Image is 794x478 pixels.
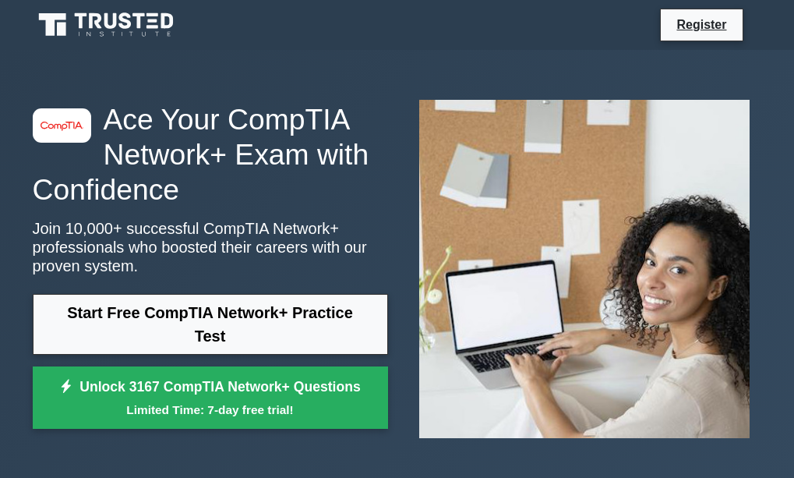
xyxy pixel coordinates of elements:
a: Register [667,15,736,34]
p: Join 10,000+ successful CompTIA Network+ professionals who boosted their careers with our proven ... [33,219,388,275]
a: Start Free CompTIA Network+ Practice Test [33,294,388,355]
h1: Ace Your CompTIA Network+ Exam with Confidence [33,102,388,207]
small: Limited Time: 7-day free trial! [52,401,369,419]
a: Unlock 3167 CompTIA Network+ QuestionsLimited Time: 7-day free trial! [33,366,388,429]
